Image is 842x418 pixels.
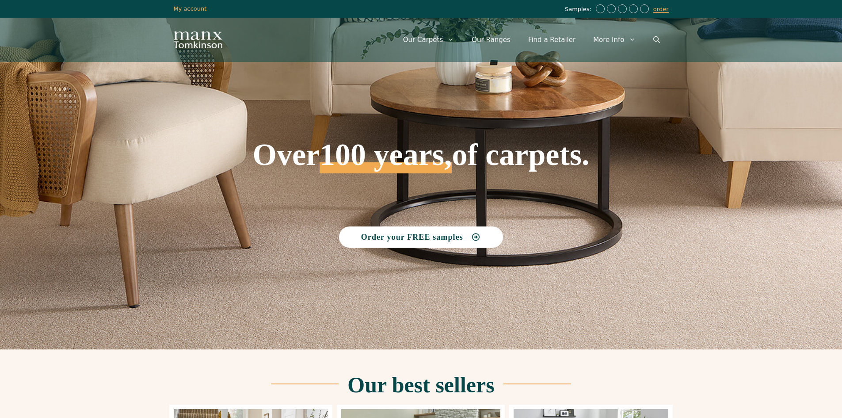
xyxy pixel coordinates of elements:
img: Manx Tomkinson [174,31,222,48]
a: Order your FREE samples [339,226,503,248]
h2: Our best sellers [347,374,494,396]
a: More Info [584,27,644,53]
a: Find a Retailer [519,27,584,53]
a: Open Search Bar [644,27,669,53]
a: My account [174,5,207,12]
a: Our Ranges [463,27,519,53]
a: Our Carpets [394,27,463,53]
span: Samples: [565,6,594,13]
span: Order your FREE samples [361,233,463,241]
nav: Primary [394,27,669,53]
span: 100 years, [320,147,452,173]
h1: Over of carpets. [174,75,669,173]
a: order [653,6,669,13]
